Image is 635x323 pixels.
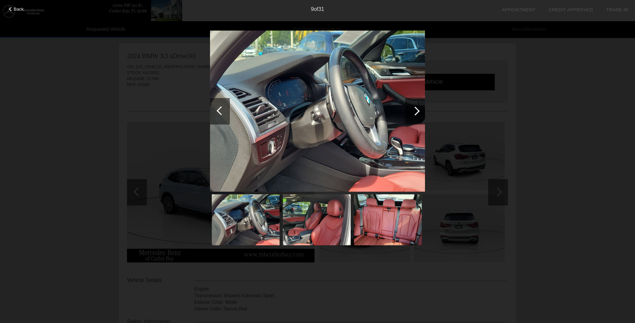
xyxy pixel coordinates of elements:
[311,6,314,12] span: 9
[210,30,425,192] img: 7c6bdb3b15a6db286b9db81129a3c326.jpg
[212,194,279,245] img: 7c6bdb3b15a6db286b9db81129a3c326.jpg
[606,7,628,12] a: Trade-In
[14,7,24,12] span: Back
[318,6,324,12] span: 31
[549,7,593,12] a: Credit Approved
[354,194,422,245] img: a523abd9bc88c72342af67ddd5f3d10f.jpg
[283,194,351,245] img: e429531bd3c38065f48e2772af135c94.jpg
[502,7,535,12] a: Appointment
